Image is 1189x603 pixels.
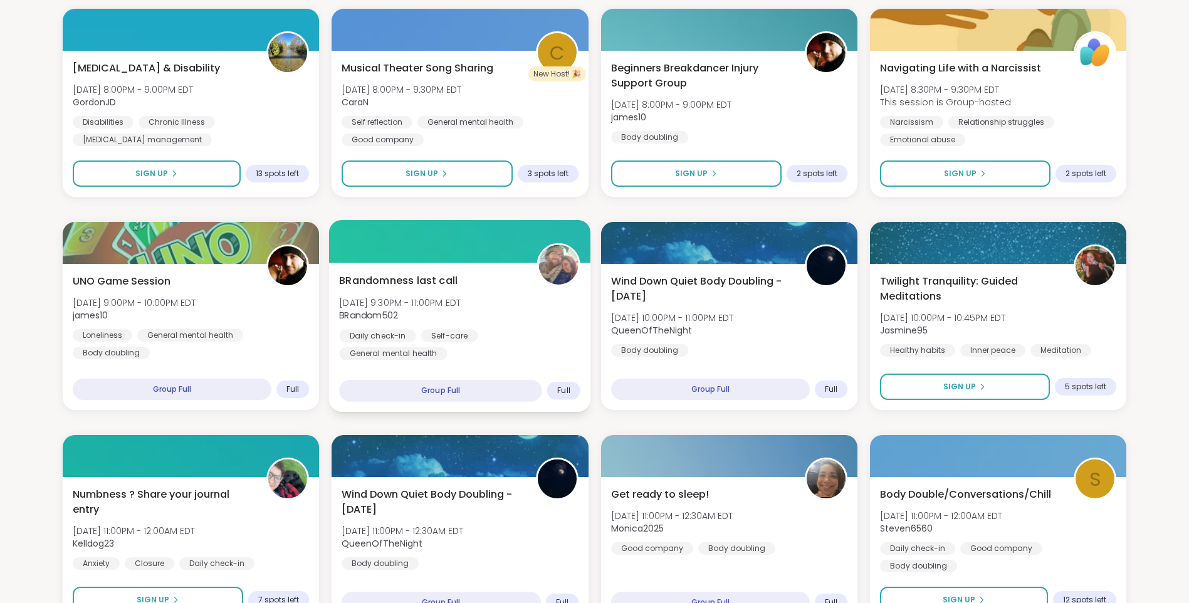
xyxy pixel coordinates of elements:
[528,66,586,81] div: New Host! 🎉
[611,160,782,187] button: Sign Up
[880,487,1051,502] span: Body Double/Conversations/Chill
[179,557,254,570] div: Daily check-in
[342,83,461,96] span: [DATE] 8:00PM - 9:30PM EDT
[135,168,168,179] span: Sign Up
[698,542,775,555] div: Body doubling
[797,169,837,179] span: 2 spots left
[73,296,196,309] span: [DATE] 9:00PM - 10:00PM EDT
[342,557,419,570] div: Body doubling
[807,459,846,498] img: Monica2025
[1076,33,1114,72] img: ShareWell
[339,309,398,322] b: BRandom502
[339,329,416,342] div: Daily check-in
[611,487,709,502] span: Get ready to sleep!
[960,542,1042,555] div: Good company
[342,116,412,128] div: Self reflection
[558,385,570,396] span: Full
[880,344,955,357] div: Healthy habits
[611,379,810,400] div: Group Full
[73,274,170,289] span: UNO Game Session
[73,61,220,76] span: [MEDICAL_DATA] & Disability
[880,134,965,146] div: Emotional abuse
[880,522,933,535] b: Steven6560
[611,510,733,522] span: [DATE] 11:00PM - 12:30AM EDT
[342,525,463,537] span: [DATE] 11:00PM - 12:30AM EDT
[880,160,1050,187] button: Sign Up
[880,83,1011,96] span: [DATE] 8:30PM - 9:30PM EDT
[268,33,307,72] img: GordonJD
[421,329,478,342] div: Self-care
[807,33,846,72] img: james10
[1076,246,1114,285] img: Jasmine95
[139,116,215,128] div: Chronic Illness
[73,160,241,187] button: Sign Up
[611,324,692,337] b: QueenOfTheNight
[73,525,195,537] span: [DATE] 11:00PM - 12:00AM EDT
[611,98,731,111] span: [DATE] 8:00PM - 9:00PM EDT
[286,384,299,394] span: Full
[825,384,837,394] span: Full
[342,96,369,108] b: CaraN
[73,116,134,128] div: Disabilities
[538,459,577,498] img: QueenOfTheNight
[1065,382,1106,392] span: 5 spots left
[73,557,120,570] div: Anxiety
[339,296,461,308] span: [DATE] 9:30PM - 11:00PM EDT
[880,312,1005,324] span: [DATE] 10:00PM - 10:45PM EDT
[880,324,928,337] b: Jasmine95
[73,379,271,400] div: Group Full
[611,131,688,144] div: Body doubling
[948,116,1054,128] div: Relationship struggles
[550,38,565,68] span: C
[611,61,791,91] span: Beginners Breakdancer Injury Support Group
[342,487,521,517] span: Wind Down Quiet Body Doubling - [DATE]
[339,347,447,360] div: General mental health
[73,96,116,108] b: GordonJD
[125,557,174,570] div: Closure
[880,560,957,572] div: Body doubling
[880,374,1050,400] button: Sign Up
[1030,344,1091,357] div: Meditation
[342,537,422,550] b: QueenOfTheNight
[342,160,512,187] button: Sign Up
[675,168,708,179] span: Sign Up
[73,83,193,96] span: [DATE] 8:00PM - 9:00PM EDT
[137,329,243,342] div: General mental health
[943,381,976,392] span: Sign Up
[73,134,212,146] div: [MEDICAL_DATA] management
[611,312,733,324] span: [DATE] 10:00PM - 11:00PM EDT
[880,116,943,128] div: Narcissism
[880,542,955,555] div: Daily check-in
[342,61,493,76] span: Musical Theater Song Sharing
[342,134,424,146] div: Good company
[539,245,579,285] img: BRandom502
[406,168,438,179] span: Sign Up
[73,347,150,359] div: Body doubling
[528,169,568,179] span: 3 spots left
[611,111,646,123] b: james10
[73,329,132,342] div: Loneliness
[268,246,307,285] img: james10
[611,542,693,555] div: Good company
[256,169,299,179] span: 13 spots left
[611,522,664,535] b: Monica2025
[1089,464,1101,494] span: S
[944,168,977,179] span: Sign Up
[960,344,1025,357] div: Inner peace
[880,274,1060,304] span: Twilight Tranquility: Guided Meditations
[268,459,307,498] img: Kelldog23
[339,273,458,288] span: BRandomness last call
[807,246,846,285] img: QueenOfTheNight
[73,487,253,517] span: Numbness ? Share your journal entry
[73,309,108,322] b: james10
[339,380,542,402] div: Group Full
[880,510,1002,522] span: [DATE] 11:00PM - 12:00AM EDT
[611,344,688,357] div: Body doubling
[73,537,114,550] b: Kelldog23
[611,274,791,304] span: Wind Down Quiet Body Doubling - [DATE]
[880,61,1041,76] span: Navigating Life with a Narcissist
[417,116,523,128] div: General mental health
[1066,169,1106,179] span: 2 spots left
[880,96,1011,108] span: This session is Group-hosted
